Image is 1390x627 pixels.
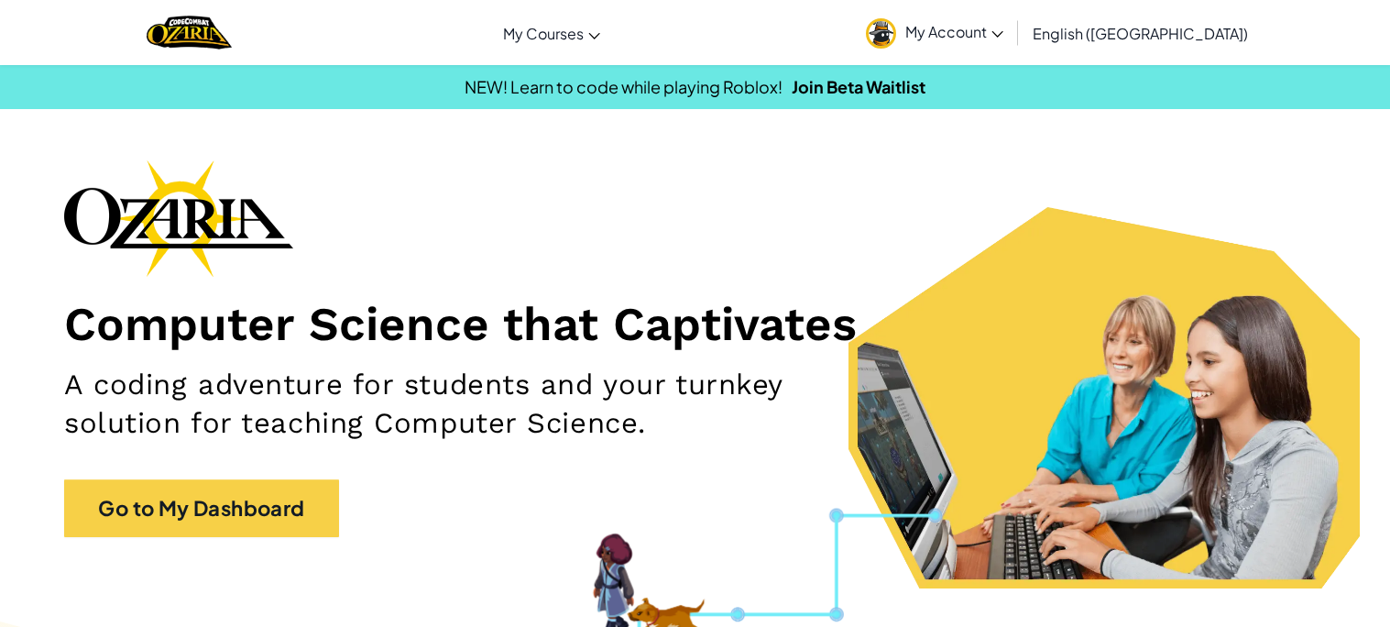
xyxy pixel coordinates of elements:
[64,479,339,537] a: Go to My Dashboard
[1033,24,1248,43] span: English ([GEOGRAPHIC_DATA])
[64,295,1326,352] h1: Computer Science that Captivates
[64,159,293,277] img: Ozaria branding logo
[1023,8,1257,58] a: English ([GEOGRAPHIC_DATA])
[857,4,1012,61] a: My Account
[465,76,783,97] span: NEW! Learn to code while playing Roblox!
[494,8,609,58] a: My Courses
[866,18,896,49] img: avatar
[64,366,910,443] h2: A coding adventure for students and your turnkey solution for teaching Computer Science.
[147,14,232,51] img: Home
[147,14,232,51] a: Ozaria by CodeCombat logo
[792,76,925,97] a: Join Beta Waitlist
[905,22,1003,41] span: My Account
[503,24,584,43] span: My Courses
